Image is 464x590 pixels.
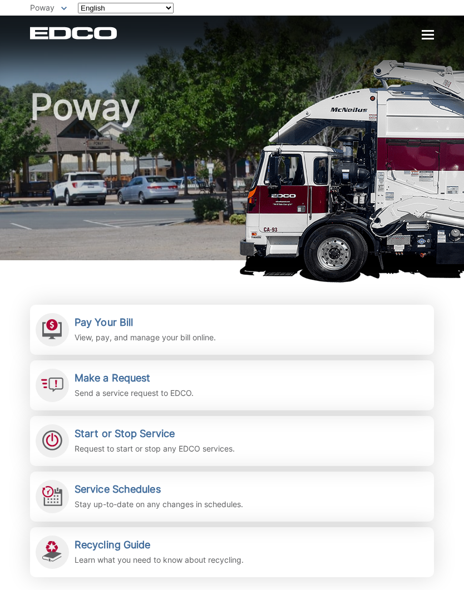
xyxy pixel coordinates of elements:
[75,498,243,510] p: Stay up-to-date on any changes in schedules.
[30,472,434,522] a: Service Schedules Stay up-to-date on any changes in schedules.
[75,372,194,384] h2: Make a Request
[75,539,244,551] h2: Recycling Guide
[75,443,235,455] p: Request to start or stop any EDCO services.
[75,554,244,566] p: Learn what you need to know about recycling.
[30,3,55,12] span: Poway
[75,316,216,329] h2: Pay Your Bill
[75,428,235,440] h2: Start or Stop Service
[30,89,434,265] h1: Poway
[30,27,119,39] a: EDCD logo. Return to the homepage.
[78,3,174,13] select: Select a language
[30,305,434,355] a: Pay Your Bill View, pay, and manage your bill online.
[75,483,243,495] h2: Service Schedules
[75,331,216,344] p: View, pay, and manage your bill online.
[30,360,434,410] a: Make a Request Send a service request to EDCO.
[30,527,434,577] a: Recycling Guide Learn what you need to know about recycling.
[75,387,194,399] p: Send a service request to EDCO.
